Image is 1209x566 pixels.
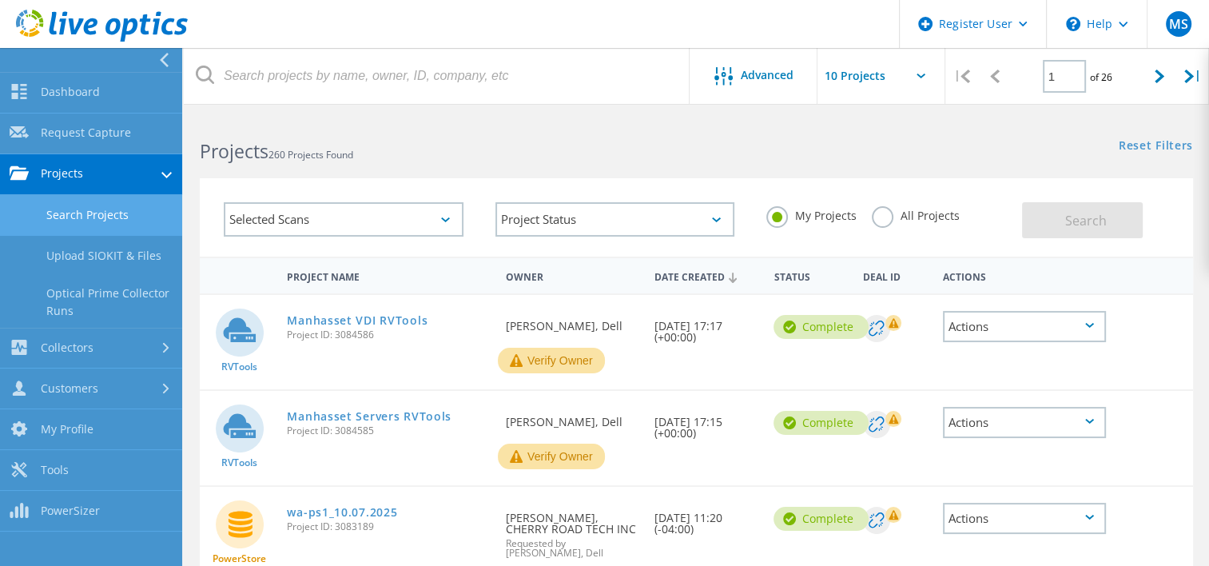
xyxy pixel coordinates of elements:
[495,202,735,237] div: Project Status
[221,458,257,468] span: RVTools
[16,34,188,45] a: Live Optics Dashboard
[498,295,646,348] div: [PERSON_NAME], Dell
[855,261,934,290] div: Deal Id
[935,261,1114,290] div: Actions
[1066,17,1080,31] svg: \n
[943,503,1106,534] div: Actions
[287,330,489,340] span: Project ID: 3084586
[498,391,646,444] div: [PERSON_NAME], Dell
[213,554,266,564] span: PowerStore
[200,138,268,164] b: Projects
[268,148,353,161] span: 260 Projects Found
[646,261,766,291] div: Date Created
[506,539,638,558] span: Requested by [PERSON_NAME], Dell
[1022,202,1143,238] button: Search
[287,507,397,518] a: wa-ps1_10.07.2025
[1168,18,1187,30] span: MS
[498,348,605,373] button: Verify Owner
[287,315,428,326] a: Manhasset VDI RVTools
[287,426,489,436] span: Project ID: 3084585
[498,261,646,290] div: Owner
[774,315,869,339] div: Complete
[774,411,869,435] div: Complete
[287,522,489,532] span: Project ID: 3083189
[184,48,690,104] input: Search projects by name, owner, ID, company, etc
[1176,48,1209,105] div: |
[646,391,766,455] div: [DATE] 17:15 (+00:00)
[646,295,766,359] div: [DATE] 17:17 (+00:00)
[1065,212,1107,229] span: Search
[945,48,978,105] div: |
[741,70,793,81] span: Advanced
[943,311,1106,342] div: Actions
[1119,140,1193,153] a: Reset Filters
[279,261,497,290] div: Project Name
[224,202,463,237] div: Selected Scans
[774,507,869,531] div: Complete
[766,261,855,290] div: Status
[287,411,451,422] a: Manhasset Servers RVTools
[1090,70,1112,84] span: of 26
[943,407,1106,438] div: Actions
[872,206,959,221] label: All Projects
[221,362,257,372] span: RVTools
[646,487,766,551] div: [DATE] 11:20 (-04:00)
[766,206,856,221] label: My Projects
[498,444,605,469] button: Verify Owner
